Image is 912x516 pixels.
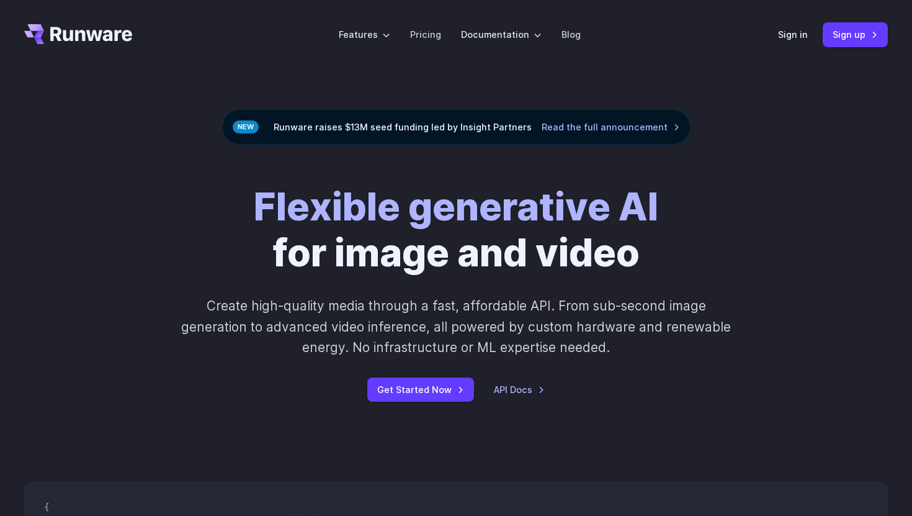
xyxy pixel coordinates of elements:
a: Get Started Now [367,378,474,402]
a: Pricing [410,27,441,42]
strong: Flexible generative AI [254,184,658,230]
label: Features [339,27,390,42]
a: Blog [561,27,581,42]
a: Go to / [24,24,132,44]
h1: for image and video [254,184,658,276]
span: { [44,502,49,513]
a: Sign up [823,22,888,47]
a: API Docs [494,382,545,397]
p: Create high-quality media through a fast, affordable API. From sub-second image generation to adv... [180,296,733,358]
label: Documentation [461,27,542,42]
a: Read the full announcement [542,120,680,134]
div: Runware raises $13M seed funding led by Insight Partners [222,109,691,145]
a: Sign in [778,27,808,42]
